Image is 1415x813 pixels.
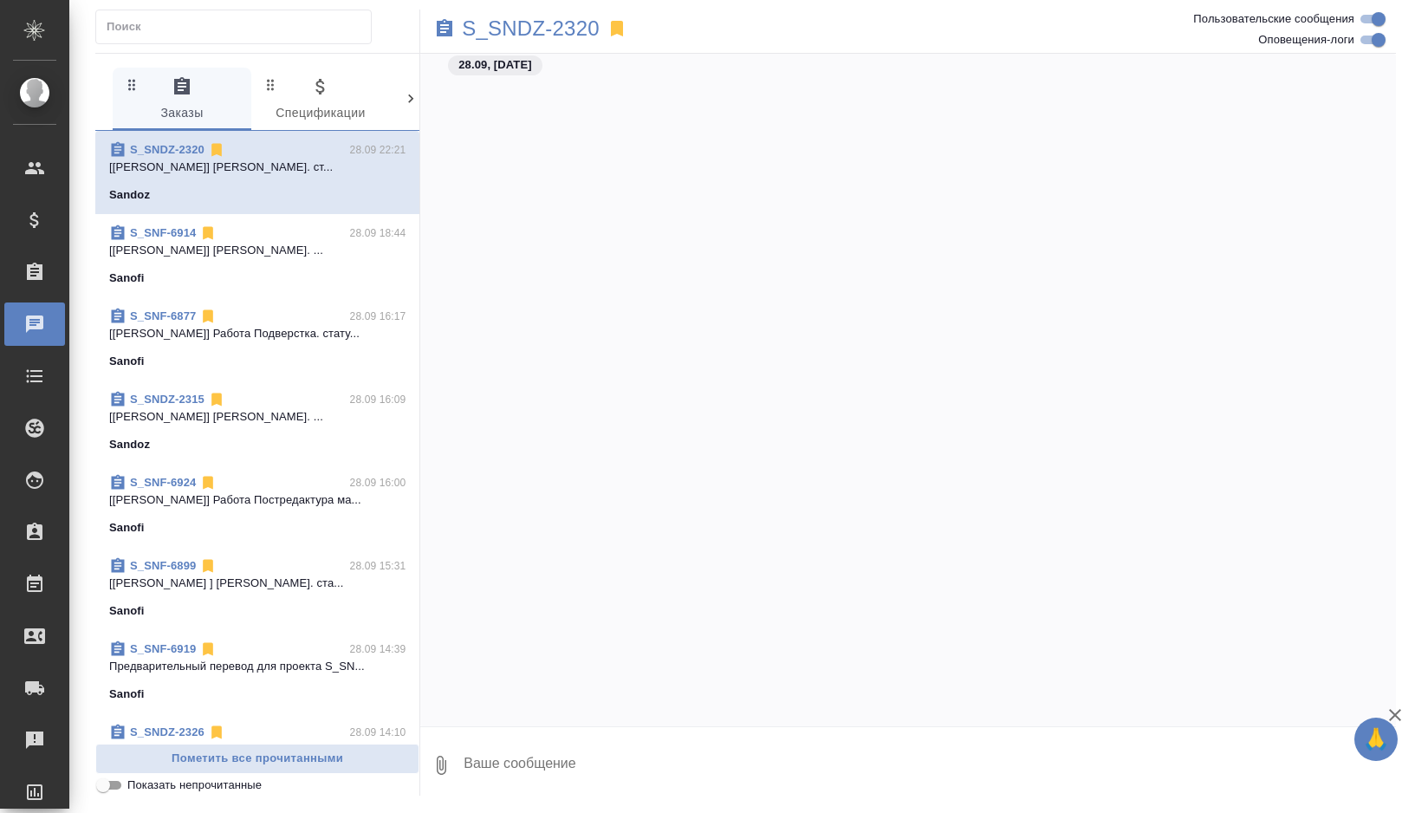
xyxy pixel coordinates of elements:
svg: Отписаться [199,557,217,575]
span: Показать непрочитанные [127,777,262,794]
span: Заказы [123,76,241,124]
a: S_SNDZ-2326 [130,725,204,738]
p: [[PERSON_NAME]] [PERSON_NAME]. ст... [109,159,406,176]
svg: Отписаться [208,141,225,159]
p: Sanofi [109,519,145,537]
p: [[PERSON_NAME]] [PERSON_NAME]. ... [109,741,406,758]
span: Пометить все прочитанными [105,749,410,769]
p: 28.09 22:21 [350,141,406,159]
p: Sandoz [109,186,150,204]
p: Sanofi [109,353,145,370]
input: Поиск [107,15,371,39]
span: Спецификации [262,76,380,124]
p: 28.09, [DATE] [458,56,531,74]
span: Клиенты [400,76,518,124]
div: S_SNDZ-232028.09 22:21[[PERSON_NAME]] [PERSON_NAME]. ст...Sandoz [95,131,419,214]
div: S_SNDZ-231528.09 16:09[[PERSON_NAME]] [PERSON_NAME]. ...Sandoz [95,380,419,464]
button: Пометить все прочитанными [95,744,419,774]
a: S_SNDZ-2320 [130,143,204,156]
a: S_SNDZ-2320 [462,20,600,37]
p: [[PERSON_NAME]] [PERSON_NAME]. ... [109,242,406,259]
p: [[PERSON_NAME]] Работа Постредактура ма... [109,491,406,509]
svg: Зажми и перетащи, чтобы поменять порядок вкладок [124,76,140,93]
svg: Отписаться [208,391,225,408]
p: Предварительный перевод для проекта S_SN... [109,658,406,675]
a: S_SNF-6899 [130,559,196,572]
svg: Зажми и перетащи, чтобы поменять порядок вкладок [263,76,279,93]
svg: Отписаться [199,308,217,325]
p: Sanofi [109,686,145,703]
svg: Отписаться [208,724,225,741]
p: [[PERSON_NAME] ] [PERSON_NAME]. ста... [109,575,406,592]
div: S_SNDZ-232628.09 14:10[[PERSON_NAME]] [PERSON_NAME]. ...Sandoz [95,713,419,797]
p: Sandoz [109,436,150,453]
span: Оповещения-логи [1258,31,1354,49]
p: 28.09 14:10 [350,724,406,741]
button: 🙏 [1354,718,1398,761]
p: Sanofi [109,270,145,287]
p: 28.09 16:17 [350,308,406,325]
p: 28.09 16:09 [350,391,406,408]
p: 28.09 15:31 [350,557,406,575]
p: [[PERSON_NAME]] [PERSON_NAME]. ... [109,408,406,426]
div: S_SNF-692428.09 16:00[[PERSON_NAME]] Работа Постредактура ма...Sanofi [95,464,419,547]
svg: Отписаться [199,474,217,491]
svg: Отписаться [199,224,217,242]
svg: Зажми и перетащи, чтобы поменять порядок вкладок [401,76,418,93]
p: 28.09 16:00 [350,474,406,491]
p: Sanofi [109,602,145,620]
a: S_SNF-6914 [130,226,196,239]
p: [[PERSON_NAME]] Работа Подверстка. стату... [109,325,406,342]
svg: Отписаться [199,641,217,658]
a: S_SNF-6919 [130,642,196,655]
div: S_SNF-689928.09 15:31[[PERSON_NAME] ] [PERSON_NAME]. ста...Sanofi [95,547,419,630]
p: 28.09 14:39 [350,641,406,658]
a: S_SNDZ-2315 [130,393,204,406]
a: S_SNF-6924 [130,476,196,489]
p: 28.09 18:44 [350,224,406,242]
div: S_SNF-691428.09 18:44[[PERSON_NAME]] [PERSON_NAME]. ...Sanofi [95,214,419,297]
div: S_SNF-687728.09 16:17[[PERSON_NAME]] Работа Подверстка. стату...Sanofi [95,297,419,380]
span: Пользовательские сообщения [1193,10,1354,28]
div: S_SNF-691928.09 14:39Предварительный перевод для проекта S_SN...Sanofi [95,630,419,713]
a: S_SNF-6877 [130,309,196,322]
span: 🙏 [1361,721,1391,758]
